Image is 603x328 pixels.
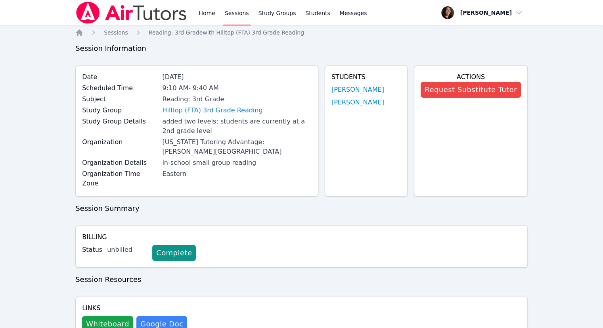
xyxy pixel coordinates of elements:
[421,72,521,82] h4: Actions
[75,203,528,214] h3: Session Summary
[331,72,401,82] h4: Students
[82,117,157,126] label: Study Group Details
[82,245,102,255] label: Status
[82,303,187,313] h4: Links
[75,29,528,37] nav: Breadcrumb
[340,9,367,17] span: Messages
[162,83,311,93] div: 9:10 AM - 9:40 AM
[82,106,157,115] label: Study Group
[82,137,157,147] label: Organization
[82,72,157,82] label: Date
[82,158,157,168] label: Organization Details
[82,83,157,93] label: Scheduled Time
[149,29,304,36] span: Reading: 3rd Grade with Hilltop (FTA) 3rd Grade Reading
[82,169,157,188] label: Organization Time Zone
[104,29,128,37] a: Sessions
[162,117,311,136] div: added two levels; students are currently at a 2nd grade level
[82,95,157,104] label: Subject
[162,106,262,115] a: Hilltop (FTA) 3rd Grade Reading
[82,232,521,242] h4: Billing
[75,43,528,54] h3: Session Information
[162,137,311,156] div: [US_STATE] Tutoring Advantage: [PERSON_NAME][GEOGRAPHIC_DATA]
[331,98,384,107] a: [PERSON_NAME]
[421,82,521,98] button: Request Substitute Tutor
[162,158,311,168] div: in-school small group reading
[331,85,384,95] a: [PERSON_NAME]
[152,245,196,261] a: Complete
[75,274,528,285] h3: Session Resources
[162,95,311,104] div: Reading: 3rd Grade
[75,2,188,24] img: Air Tutors
[162,169,311,179] div: Eastern
[107,245,146,255] div: unbilled
[162,72,311,82] div: [DATE]
[149,29,304,37] a: Reading: 3rd Gradewith Hilltop (FTA) 3rd Grade Reading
